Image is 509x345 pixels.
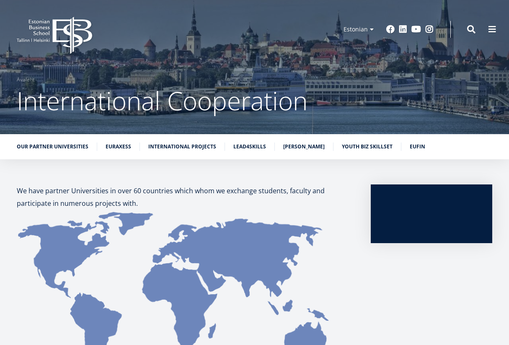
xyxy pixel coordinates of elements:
[17,83,307,118] span: International Cooperation
[148,143,216,151] a: International Projects
[410,143,425,151] a: EUFIN
[283,143,325,151] a: [PERSON_NAME]
[17,184,354,210] p: We have partner Universities in over 60 countries which whom we exchange students, faculty and pa...
[342,143,393,151] a: Youth BIZ Skillset
[386,25,395,34] a: Facebook
[17,143,88,151] a: Our partner universities
[425,25,434,34] a: Instagram
[17,75,34,84] a: Avaleht
[411,25,421,34] a: Youtube
[399,25,407,34] a: Linkedin
[106,143,131,151] a: Euraxess
[233,143,266,151] a: Lead4Skills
